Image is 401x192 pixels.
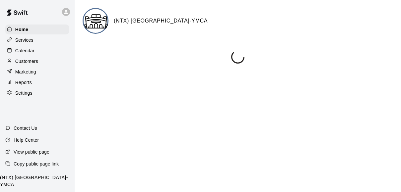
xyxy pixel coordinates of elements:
[5,77,69,87] a: Reports
[15,58,38,65] p: Customers
[5,56,69,66] a: Customers
[5,67,69,77] a: Marketing
[15,90,33,96] p: Settings
[15,69,36,75] p: Marketing
[14,149,49,155] p: View public page
[15,26,29,33] p: Home
[15,47,34,54] p: Calendar
[5,88,69,98] a: Settings
[15,37,33,43] p: Services
[14,125,37,131] p: Contact Us
[5,35,69,45] a: Services
[5,24,69,34] a: Home
[14,137,39,143] p: Help Center
[114,17,208,25] h6: (NTX) [GEOGRAPHIC_DATA]-YMCA
[15,79,32,86] p: Reports
[84,9,108,34] img: (NTX) Flower Mound-YMCA logo
[14,161,59,167] p: Copy public page link
[5,46,69,56] a: Calendar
